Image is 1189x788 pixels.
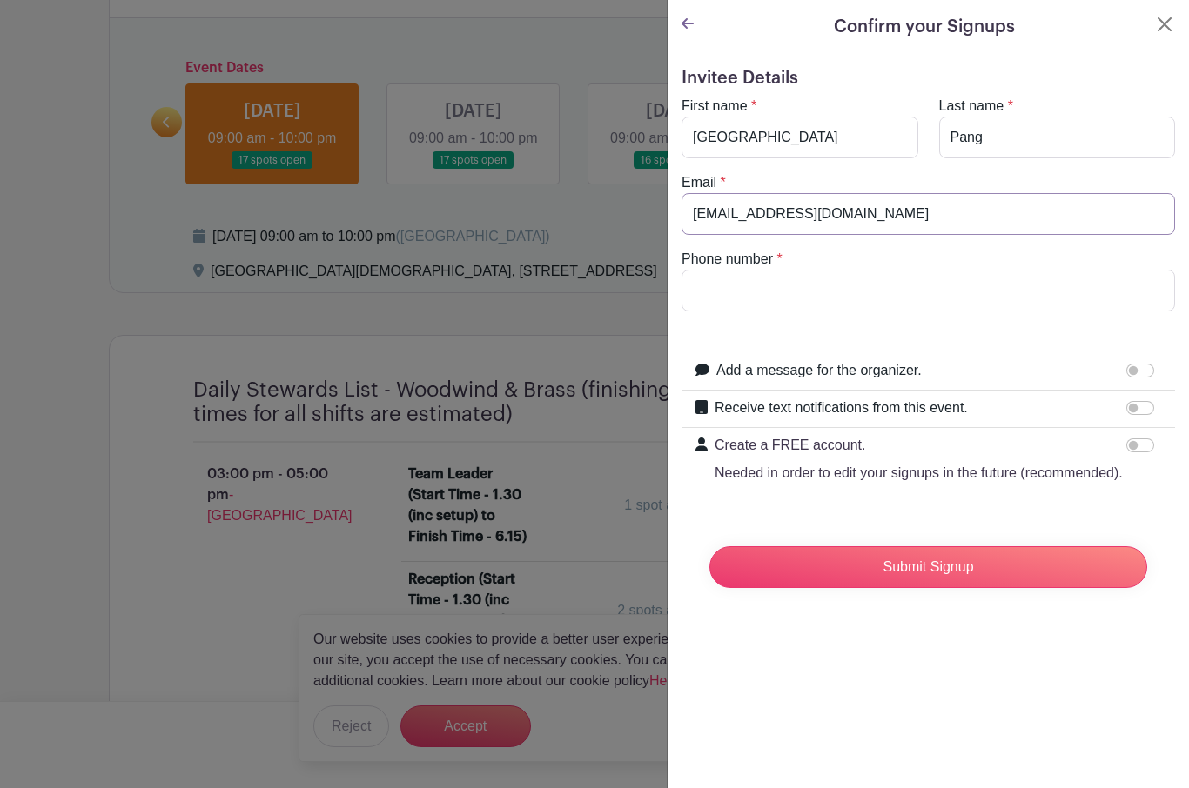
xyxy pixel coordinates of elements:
label: Add a message for the organizer. [716,360,922,381]
p: Needed in order to edit your signups in the future (recommended). [715,463,1123,484]
label: Last name [939,96,1004,117]
label: Phone number [682,249,773,270]
label: Email [682,172,716,193]
p: Create a FREE account. [715,435,1123,456]
label: First name [682,96,748,117]
input: Submit Signup [709,546,1147,588]
h5: Confirm your Signups [834,14,1015,40]
button: Close [1154,14,1175,35]
label: Receive text notifications from this event. [715,397,968,418]
h5: Invitee Details [682,68,1175,89]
